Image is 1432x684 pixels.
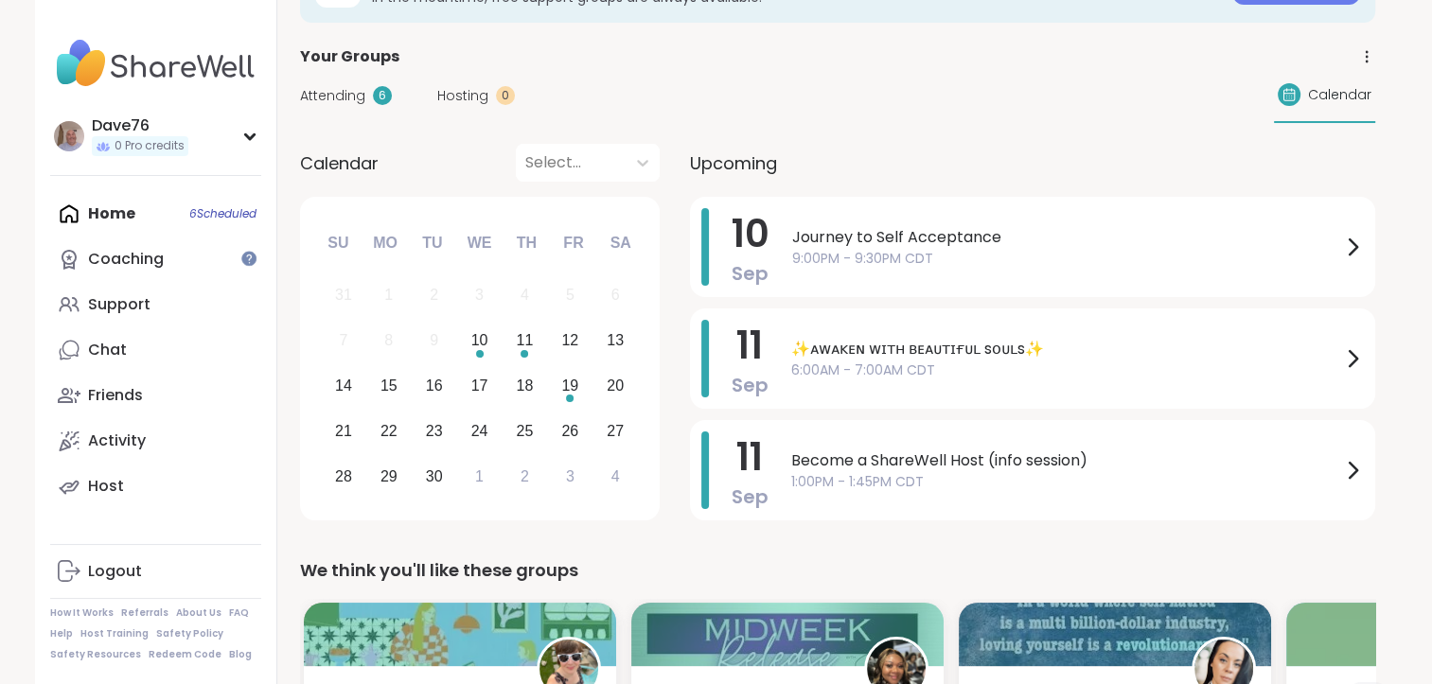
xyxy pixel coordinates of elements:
div: 2 [430,282,438,307]
div: 0 [496,86,515,105]
div: 12 [561,327,578,353]
a: FAQ [229,606,249,620]
div: Choose Wednesday, September 17th, 2025 [459,366,500,407]
div: Choose Friday, September 19th, 2025 [550,366,591,407]
div: Choose Wednesday, September 24th, 2025 [459,411,500,451]
div: Choose Saturday, October 4th, 2025 [595,456,636,497]
div: 6 [611,282,620,307]
span: 6:00AM - 7:00AM CDT [791,360,1341,380]
div: Choose Sunday, September 28th, 2025 [324,456,364,497]
img: ShareWell Nav Logo [50,30,261,96]
a: Help [50,627,73,640]
div: Support [88,294,150,315]
div: 24 [471,418,488,444]
div: Choose Thursday, September 25th, 2025 [504,411,545,451]
div: 31 [335,282,352,307]
div: 15 [380,373,398,398]
div: Choose Friday, September 12th, 2025 [550,321,591,361]
a: Host Training [80,627,149,640]
div: Not available Wednesday, September 3rd, 2025 [459,275,500,316]
div: Coaching [88,249,164,270]
div: Choose Thursday, September 18th, 2025 [504,366,545,407]
span: Upcoming [690,150,777,176]
div: 1 [475,464,484,489]
span: 11 [736,430,763,483]
span: Calendar [300,150,379,176]
div: 5 [566,282,575,307]
div: 3 [566,464,575,489]
div: 4 [611,464,620,489]
span: Sep [732,260,769,287]
div: Choose Tuesday, September 30th, 2025 [414,456,454,497]
span: 0 Pro credits [115,138,185,154]
div: 20 [607,373,624,398]
div: Not available Saturday, September 6th, 2025 [595,275,636,316]
div: Choose Monday, September 22nd, 2025 [368,411,409,451]
span: 10 [732,207,769,260]
div: 11 [517,327,534,353]
div: 18 [517,373,534,398]
div: Choose Tuesday, September 23rd, 2025 [414,411,454,451]
div: Sa [599,222,641,264]
div: 14 [335,373,352,398]
span: Become a ShareWell Host (info session) [791,449,1341,472]
div: Not available Sunday, September 7th, 2025 [324,321,364,361]
a: Safety Resources [50,648,141,661]
div: Not available Monday, September 8th, 2025 [368,321,409,361]
a: Safety Policy [156,627,223,640]
div: Choose Thursday, September 11th, 2025 [504,321,545,361]
span: Hosting [437,86,488,106]
div: Th [505,222,547,264]
a: About Us [176,606,221,620]
a: Activity [50,418,261,464]
div: 19 [561,373,578,398]
div: 28 [335,464,352,489]
span: 9:00PM - 9:30PM CDT [792,249,1341,269]
div: 29 [380,464,398,489]
a: Host [50,464,261,509]
div: 30 [426,464,443,489]
a: Friends [50,373,261,418]
div: 8 [384,327,393,353]
div: Not available Monday, September 1st, 2025 [368,275,409,316]
div: Choose Wednesday, October 1st, 2025 [459,456,500,497]
div: Choose Monday, September 29th, 2025 [368,456,409,497]
div: Choose Saturday, September 13th, 2025 [595,321,636,361]
div: Choose Sunday, September 21st, 2025 [324,411,364,451]
span: 1:00PM - 1:45PM CDT [791,472,1341,492]
div: Not available Tuesday, September 2nd, 2025 [414,275,454,316]
div: We think you'll like these groups [300,557,1375,584]
div: Not available Sunday, August 31st, 2025 [324,275,364,316]
div: 21 [335,418,352,444]
div: 10 [471,327,488,353]
a: Chat [50,327,261,373]
iframe: Spotlight [241,251,256,266]
div: Mo [364,222,406,264]
span: Attending [300,86,365,106]
span: Sep [732,483,769,510]
div: 4 [521,282,529,307]
div: 2 [521,464,529,489]
div: 6 [373,86,392,105]
div: Not available Friday, September 5th, 2025 [550,275,591,316]
div: Su [317,222,359,264]
div: Choose Sunday, September 14th, 2025 [324,366,364,407]
div: Choose Thursday, October 2nd, 2025 [504,456,545,497]
div: 22 [380,418,398,444]
div: month 2025-09 [321,272,638,499]
div: Not available Thursday, September 4th, 2025 [504,275,545,316]
div: 9 [430,327,438,353]
span: 11 [736,319,763,372]
div: We [458,222,500,264]
a: Blog [229,648,252,661]
div: Activity [88,430,146,451]
div: Choose Saturday, September 20th, 2025 [595,366,636,407]
div: 25 [517,418,534,444]
img: Dave76 [54,121,84,151]
div: Choose Monday, September 15th, 2025 [368,366,409,407]
div: Friends [88,385,143,406]
div: Choose Friday, October 3rd, 2025 [550,456,591,497]
a: How It Works [50,606,114,620]
div: Not available Tuesday, September 9th, 2025 [414,321,454,361]
div: Choose Saturday, September 27th, 2025 [595,411,636,451]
